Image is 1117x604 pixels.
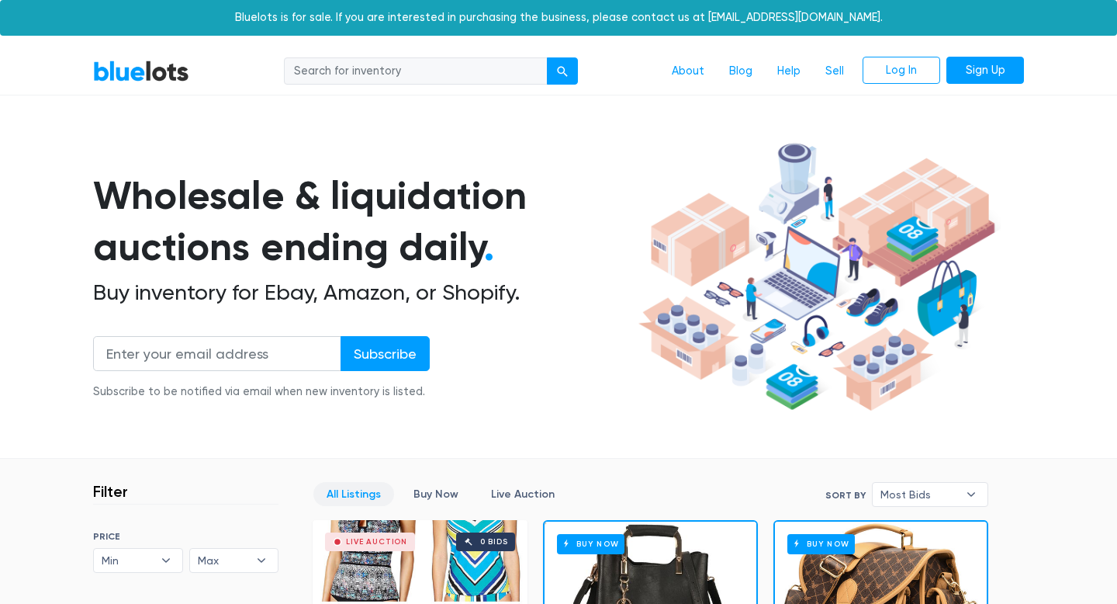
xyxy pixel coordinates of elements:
b: ▾ [955,483,987,506]
a: Help [765,57,813,86]
a: About [659,57,717,86]
div: 0 bids [480,538,508,546]
input: Search for inventory [284,57,548,85]
b: ▾ [150,549,182,572]
a: BlueLots [93,60,189,82]
div: Live Auction [346,538,407,546]
a: Buy Now [400,482,472,506]
input: Subscribe [341,336,430,371]
b: ▾ [245,549,278,572]
h6: Buy Now [787,534,855,554]
h3: Filter [93,482,128,501]
span: . [484,224,494,270]
h1: Wholesale & liquidation auctions ending daily [93,170,633,273]
a: Live Auction [478,482,568,506]
a: Blog [717,57,765,86]
h6: Buy Now [557,534,624,554]
a: Sign Up [946,57,1024,85]
input: Enter your email address [93,336,341,371]
img: hero-ee84e7d0318cb26816c560f6b4441b76977f77a177738b4e94f68c95b2b83dbb.png [633,136,1001,418]
a: Sell [813,57,856,86]
span: Max [198,549,249,572]
span: Most Bids [880,483,958,506]
span: Min [102,549,153,572]
label: Sort By [825,488,866,502]
h2: Buy inventory for Ebay, Amazon, or Shopify. [93,279,633,306]
a: All Listings [313,482,394,506]
a: Log In [863,57,940,85]
div: Subscribe to be notified via email when new inventory is listed. [93,384,430,401]
h6: PRICE [93,531,278,542]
